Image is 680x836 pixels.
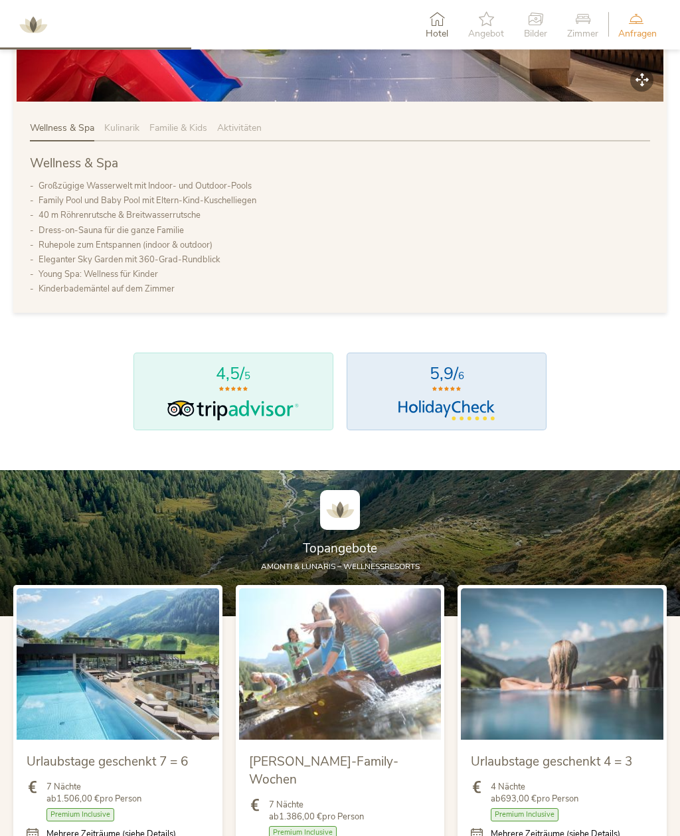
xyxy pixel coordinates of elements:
[165,401,301,421] img: Tripadvisor
[320,491,360,531] img: AMONTI & LUNARIS Wellnessresort
[430,363,458,386] span: 5,9/
[216,363,244,386] span: 4,5/
[261,562,420,572] span: AMONTI & LUNARIS – Wellnessresorts
[491,782,578,805] span: 4 Nächte ab pro Person
[618,29,657,39] span: Anfragen
[30,122,94,135] span: Wellness & Spa
[133,353,333,431] a: 4,5/5Tripadvisor
[39,209,650,223] li: 40 m Röhrenrutsche & Breitwasserrutsche
[56,794,100,805] b: 1.506,00 €
[39,268,650,282] li: Young Spa: Wellness für Kinder
[27,754,188,771] span: Urlaubstage geschenkt 7 = 6
[39,253,650,268] li: Eleganter Sky Garden mit 360-Grad-Rundblick
[13,5,53,45] img: AMONTI & LUNARIS Wellnessresort
[244,370,250,383] span: 5
[461,589,663,740] img: Urlaubstage geschenkt 4 = 3
[398,401,495,421] img: HolidayCheck
[471,754,632,771] span: Urlaubstage geschenkt 4 = 3
[501,794,537,805] b: 693,00 €
[347,353,547,431] a: 5,9/6HolidayCheck
[30,155,118,173] span: Wellness & Spa
[46,782,141,805] span: 7 Nächte ab pro Person
[279,811,322,823] b: 1.386,00 €
[39,179,650,194] li: Großzügige Wasserwelt mit Indoor- und Outdoor-Pools
[149,122,207,135] span: Familie & Kids
[303,541,377,558] span: Topangebote
[269,799,364,823] span: 7 Nächte ab pro Person
[39,194,650,209] li: Family Pool und Baby Pool mit Eltern-Kind-Kuschelliegen
[39,238,650,253] li: Ruhepole zum Entspannen (indoor & outdoor)
[17,589,219,740] img: Urlaubstage geschenkt 7 = 6
[39,282,650,297] li: Kinderbademäntel auf dem Zimmer
[39,224,650,238] li: Dress-on-Sauna für die ganze Familie
[524,29,547,39] span: Bilder
[567,29,598,39] span: Zimmer
[249,754,398,789] span: [PERSON_NAME]-Family-Wochen
[104,122,139,135] span: Kulinarik
[46,809,114,821] span: Premium Inclusive
[426,29,448,39] span: Hotel
[491,809,558,821] span: Premium Inclusive
[13,20,53,29] a: AMONTI & LUNARIS Wellnessresort
[468,29,504,39] span: Angebot
[458,370,464,383] span: 6
[239,589,442,740] img: Sommer-Family-Wochen
[217,122,262,135] span: Aktivitäten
